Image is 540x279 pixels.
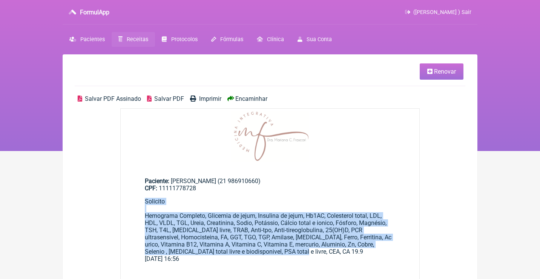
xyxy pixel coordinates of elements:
[127,36,148,43] span: Receitas
[145,185,395,192] div: 11111778728
[145,255,395,262] div: [DATE] 16:56
[80,9,109,16] h3: FormulApp
[145,185,157,192] span: CPF:
[171,36,198,43] span: Protocolos
[250,32,291,47] a: Clínica
[220,36,243,43] span: Fórmulas
[199,95,221,102] span: Imprimir
[121,109,419,164] img: rtAAAAAASUVORK5CYII=
[63,32,112,47] a: Pacientes
[267,36,284,43] span: Clínica
[145,177,395,192] div: [PERSON_NAME] (21 986910660)
[78,95,141,102] a: Salvar PDF Assinado
[235,95,267,102] span: Encaminhar
[112,32,155,47] a: Receitas
[227,95,267,102] a: Encaminhar
[420,63,463,80] a: Renovar
[155,32,204,47] a: Protocolos
[145,177,169,185] span: Paciente:
[147,95,184,102] a: Salvar PDF
[80,36,105,43] span: Pacientes
[413,9,471,15] span: ([PERSON_NAME] ) Sair
[434,68,456,75] span: Renovar
[307,36,332,43] span: Sua Conta
[291,32,339,47] a: Sua Conta
[154,95,184,102] span: Salvar PDF
[85,95,141,102] span: Salvar PDF Assinado
[204,32,250,47] a: Fórmulas
[145,198,395,255] div: Solicito Hemograma Completo, Glicemia de jejum, Insulina de jejum, Hb1AC, Colesterol total, LDL, ...
[405,9,471,15] a: ([PERSON_NAME] ) Sair
[190,95,221,102] a: Imprimir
